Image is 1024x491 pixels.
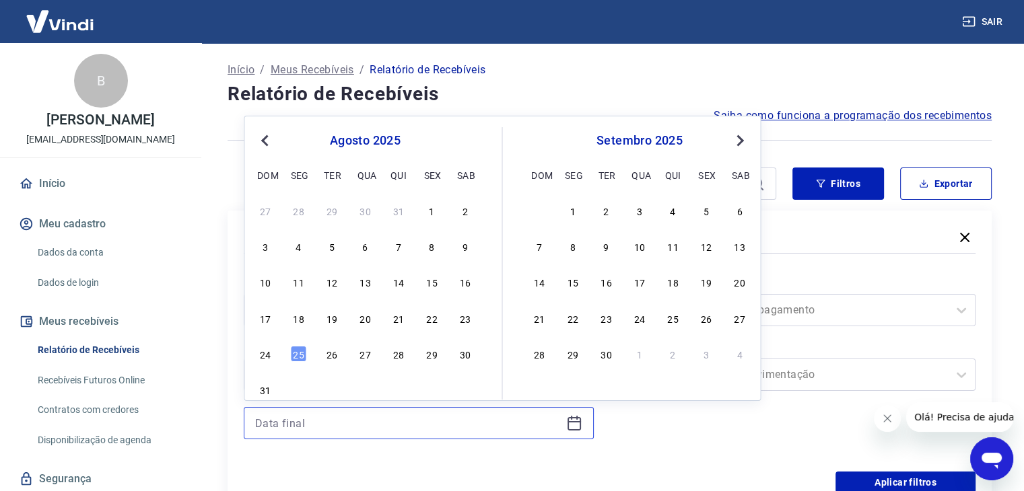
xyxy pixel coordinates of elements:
div: Choose sábado, 4 de outubro de 2025 [732,346,748,362]
a: Contratos com credores [32,396,185,424]
div: Choose domingo, 21 de setembro de 2025 [531,310,547,326]
p: [PERSON_NAME] [46,113,154,127]
iframe: Botão para abrir a janela de mensagens [970,437,1013,480]
div: Choose domingo, 10 de agosto de 2025 [257,274,273,290]
div: Choose quinta-feira, 28 de agosto de 2025 [390,346,407,362]
div: Choose sexta-feira, 15 de agosto de 2025 [423,274,440,290]
div: Choose quarta-feira, 1 de outubro de 2025 [632,346,648,362]
div: Choose quinta-feira, 14 de agosto de 2025 [390,274,407,290]
button: Next Month [732,133,748,149]
div: Choose quinta-feira, 4 de setembro de 2025 [665,202,681,219]
span: Olá! Precisa de ajuda? [8,9,113,20]
div: Choose segunda-feira, 1 de setembro de 2025 [565,202,581,219]
a: Início [228,62,254,78]
iframe: Mensagem da empresa [906,402,1013,432]
div: Choose sábado, 13 de setembro de 2025 [732,238,748,254]
div: Choose sábado, 20 de setembro de 2025 [732,274,748,290]
div: Choose domingo, 31 de agosto de 2025 [531,202,547,219]
div: agosto 2025 [255,133,475,149]
div: Choose quinta-feira, 31 de julho de 2025 [390,202,407,219]
a: Saiba como funciona a programação dos recebimentos [714,108,992,124]
div: Choose sábado, 16 de agosto de 2025 [457,274,473,290]
div: Choose terça-feira, 2 de setembro de 2025 [598,202,614,219]
div: sex [698,167,714,183]
div: Choose quinta-feira, 18 de setembro de 2025 [665,274,681,290]
div: Choose segunda-feira, 1 de setembro de 2025 [291,381,307,398]
div: Choose quarta-feira, 17 de setembro de 2025 [632,274,648,290]
div: dom [257,167,273,183]
div: Choose quarta-feira, 6 de agosto de 2025 [357,238,373,254]
div: sex [423,167,440,183]
div: Choose terça-feira, 16 de setembro de 2025 [598,274,614,290]
div: Choose terça-feira, 2 de setembro de 2025 [324,381,340,398]
div: qui [390,167,407,183]
img: Vindi [16,1,104,42]
div: Choose segunda-feira, 18 de agosto de 2025 [291,310,307,326]
div: Choose quinta-feira, 4 de setembro de 2025 [390,381,407,398]
p: [EMAIL_ADDRESS][DOMAIN_NAME] [26,133,175,147]
div: Choose domingo, 7 de setembro de 2025 [531,238,547,254]
div: month 2025-09 [530,200,750,363]
div: Choose quinta-feira, 7 de agosto de 2025 [390,238,407,254]
label: Forma de Pagamento [629,275,974,291]
div: Choose terça-feira, 26 de agosto de 2025 [324,346,340,362]
div: Choose segunda-feira, 25 de agosto de 2025 [291,346,307,362]
div: qui [665,167,681,183]
a: Meus Recebíveis [271,62,354,78]
button: Sair [959,9,1008,34]
div: Choose terça-feira, 30 de setembro de 2025 [598,346,614,362]
div: Choose domingo, 3 de agosto de 2025 [257,238,273,254]
div: Choose terça-feira, 23 de setembro de 2025 [598,310,614,326]
div: dom [531,167,547,183]
div: Choose quinta-feira, 2 de outubro de 2025 [665,346,681,362]
div: Choose sexta-feira, 29 de agosto de 2025 [423,346,440,362]
div: Choose sexta-feira, 5 de setembro de 2025 [423,381,440,398]
div: Choose quinta-feira, 11 de setembro de 2025 [665,238,681,254]
div: sab [457,167,473,183]
div: Choose sábado, 23 de agosto de 2025 [457,310,473,326]
div: seg [565,167,581,183]
div: setembro 2025 [530,133,750,149]
div: Choose sábado, 2 de agosto de 2025 [457,202,473,219]
p: / [360,62,364,78]
a: Relatório de Recebíveis [32,336,185,364]
div: ter [324,167,340,183]
div: Choose sábado, 27 de setembro de 2025 [732,310,748,326]
div: Choose domingo, 24 de agosto de 2025 [257,346,273,362]
input: Data final [255,413,561,433]
button: Previous Month [257,133,273,149]
div: Choose sexta-feira, 22 de agosto de 2025 [423,310,440,326]
div: Choose quarta-feira, 24 de setembro de 2025 [632,310,648,326]
div: Choose segunda-feira, 28 de julho de 2025 [291,202,307,219]
div: Choose quarta-feira, 10 de setembro de 2025 [632,238,648,254]
div: Choose quinta-feira, 25 de setembro de 2025 [665,310,681,326]
div: qua [632,167,648,183]
p: / [260,62,265,78]
div: Choose domingo, 14 de setembro de 2025 [531,274,547,290]
div: Choose sexta-feira, 3 de outubro de 2025 [698,346,714,362]
button: Exportar [900,167,992,200]
label: Tipo de Movimentação [629,340,974,356]
div: Choose terça-feira, 12 de agosto de 2025 [324,274,340,290]
a: Início [16,169,185,198]
div: month 2025-08 [255,200,475,400]
div: Choose terça-feira, 19 de agosto de 2025 [324,310,340,326]
div: Choose sexta-feira, 5 de setembro de 2025 [698,202,714,219]
div: Choose sexta-feira, 26 de setembro de 2025 [698,310,714,326]
a: Disponibilização de agenda [32,426,185,454]
div: Choose terça-feira, 29 de julho de 2025 [324,202,340,219]
div: seg [291,167,307,183]
div: Choose segunda-feira, 8 de setembro de 2025 [565,238,581,254]
div: Choose domingo, 27 de julho de 2025 [257,202,273,219]
div: Choose segunda-feira, 15 de setembro de 2025 [565,274,581,290]
a: Recebíveis Futuros Online [32,367,185,394]
iframe: Fechar mensagem [874,405,901,432]
div: Choose quarta-feira, 3 de setembro de 2025 [632,202,648,219]
div: Choose domingo, 17 de agosto de 2025 [257,310,273,326]
button: Filtros [792,167,884,200]
div: Choose segunda-feira, 22 de setembro de 2025 [565,310,581,326]
a: Dados de login [32,269,185,297]
div: Choose segunda-feira, 29 de setembro de 2025 [565,346,581,362]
